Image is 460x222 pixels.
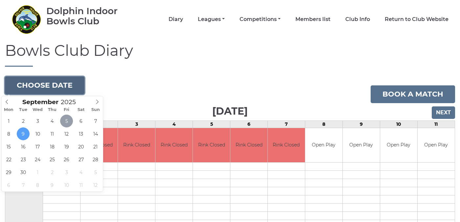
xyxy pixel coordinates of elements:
span: September 15, 2025 [2,140,15,153]
span: October 10, 2025 [60,179,73,191]
td: 10 [380,121,417,128]
input: Next [432,106,455,119]
span: September 8, 2025 [2,127,15,140]
a: Return to Club Website [385,16,448,23]
a: Diary [169,16,183,23]
span: October 9, 2025 [46,179,58,191]
span: October 8, 2025 [31,179,44,191]
span: September 28, 2025 [89,153,102,166]
input: Scroll to increment [58,98,84,106]
span: September 25, 2025 [46,153,58,166]
td: Open Play [343,128,380,163]
span: Tue [16,108,31,112]
span: October 7, 2025 [17,179,30,191]
a: Club Info [345,16,370,23]
span: September 3, 2025 [31,115,44,127]
td: Open Play [418,128,455,163]
a: Members list [295,16,331,23]
td: Open Play [305,128,342,163]
td: Rink Closed [193,128,230,163]
span: September 5, 2025 [60,115,73,127]
span: Wed [31,108,45,112]
span: September 6, 2025 [75,115,87,127]
td: Rink Closed [268,128,305,163]
span: September 11, 2025 [46,127,58,140]
span: September 20, 2025 [75,140,87,153]
span: September 2, 2025 [17,115,30,127]
span: September 9, 2025 [17,127,30,140]
span: September 1, 2025 [2,115,15,127]
span: Mon [2,108,16,112]
span: September 7, 2025 [89,115,102,127]
span: September 16, 2025 [17,140,30,153]
td: 11 [417,121,455,128]
span: September 22, 2025 [2,153,15,166]
span: September 12, 2025 [60,127,73,140]
td: 6 [230,121,268,128]
td: 9 [342,121,380,128]
td: 8 [305,121,342,128]
td: Rink Closed [155,128,193,163]
td: Rink Closed [230,128,267,163]
span: September 4, 2025 [46,115,58,127]
span: October 12, 2025 [89,179,102,191]
span: September 27, 2025 [75,153,87,166]
span: Sun [88,108,103,112]
span: September 29, 2025 [2,166,15,179]
span: October 11, 2025 [75,179,87,191]
td: 4 [155,121,193,128]
a: Competitions [240,16,281,23]
span: October 5, 2025 [89,166,102,179]
h1: Bowls Club Diary [5,42,455,67]
span: Scroll to increment [22,99,58,105]
span: September 21, 2025 [89,140,102,153]
span: Fri [59,108,74,112]
td: 7 [268,121,305,128]
span: October 4, 2025 [75,166,87,179]
a: Leagues [198,16,225,23]
span: September 13, 2025 [75,127,87,140]
span: September 17, 2025 [31,140,44,153]
span: September 18, 2025 [46,140,58,153]
td: 5 [193,121,230,128]
span: Sat [74,108,88,112]
a: Book a match [371,85,455,103]
span: October 1, 2025 [31,166,44,179]
td: 3 [118,121,155,128]
span: September 24, 2025 [31,153,44,166]
button: Choose date [5,77,84,94]
img: Dolphin Indoor Bowls Club [11,5,41,34]
span: October 3, 2025 [60,166,73,179]
span: September 19, 2025 [60,140,73,153]
span: September 14, 2025 [89,127,102,140]
span: October 2, 2025 [46,166,58,179]
span: October 6, 2025 [2,179,15,191]
span: September 23, 2025 [17,153,30,166]
span: September 10, 2025 [31,127,44,140]
div: Dolphin Indoor Bowls Club [46,6,137,26]
span: September 30, 2025 [17,166,30,179]
span: September 26, 2025 [60,153,73,166]
span: Thu [45,108,59,112]
td: Open Play [380,128,417,163]
td: Rink Closed [118,128,155,163]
